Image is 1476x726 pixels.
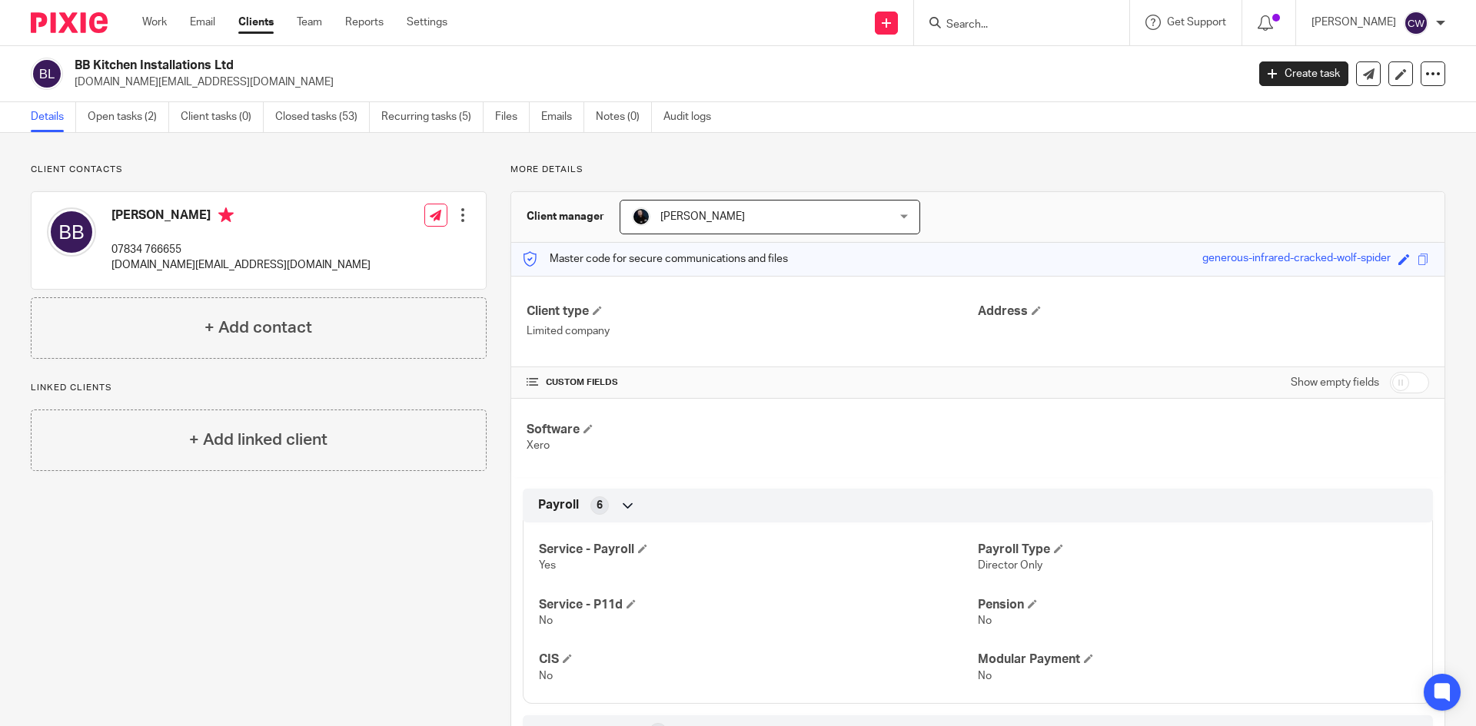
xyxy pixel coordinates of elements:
h4: Service - P11d [539,597,978,613]
h4: Software [527,422,978,438]
h4: Modular Payment [978,651,1417,668]
a: Clients [238,15,274,30]
h4: CIS [539,651,978,668]
p: [PERSON_NAME] [1311,15,1396,30]
a: Notes (0) [596,102,652,132]
a: Client tasks (0) [181,102,264,132]
span: No [539,615,553,626]
div: generous-infrared-cracked-wolf-spider [1202,250,1391,268]
a: Audit logs [663,102,723,132]
span: Xero [527,440,550,451]
a: Team [297,15,322,30]
a: Open tasks (2) [88,102,169,132]
a: Closed tasks (53) [275,102,370,132]
h2: BB Kitchen Installations Ltd [75,58,1004,74]
p: [DOMAIN_NAME][EMAIL_ADDRESS][DOMAIN_NAME] [75,75,1236,90]
span: 6 [597,498,603,513]
img: Headshots%20accounting4everything_Poppy%20Jakes%20Photography-2203.jpg [632,207,650,226]
i: Primary [218,207,234,223]
p: Linked clients [31,382,487,394]
a: Create task [1259,61,1348,86]
a: Files [495,102,530,132]
img: Pixie [31,12,108,33]
h4: + Add contact [204,316,312,340]
span: Yes [539,560,556,571]
input: Search [945,18,1083,32]
a: Work [142,15,167,30]
a: Recurring tasks (5) [381,102,484,132]
h4: [PERSON_NAME] [111,207,371,227]
h4: CUSTOM FIELDS [527,376,978,389]
h4: Pension [978,597,1417,613]
p: More details [510,164,1445,176]
h4: Service - Payroll [539,542,978,558]
h3: Client manager [527,209,604,224]
span: No [978,615,992,626]
label: Show empty fields [1291,375,1379,390]
h4: Payroll Type [978,542,1417,558]
span: [PERSON_NAME] [660,211,745,222]
p: Limited company [527,323,978,339]
img: svg%3E [47,207,96,257]
a: Reports [345,15,384,30]
span: Payroll [538,497,579,513]
a: Emails [541,102,584,132]
p: [DOMAIN_NAME][EMAIL_ADDRESS][DOMAIN_NAME] [111,257,371,273]
span: No [539,671,553,681]
img: svg%3E [31,58,63,90]
h4: Address [978,303,1429,320]
span: Get Support [1167,17,1226,28]
img: svg%3E [1404,11,1428,35]
p: 07834 766655 [111,242,371,257]
h4: + Add linked client [189,428,327,452]
p: Client contacts [31,164,487,176]
p: Master code for secure communications and files [523,251,788,267]
span: Director Only [978,560,1042,571]
span: No [978,671,992,681]
a: Details [31,102,76,132]
a: Email [190,15,215,30]
h4: Client type [527,303,978,320]
a: Settings [407,15,447,30]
